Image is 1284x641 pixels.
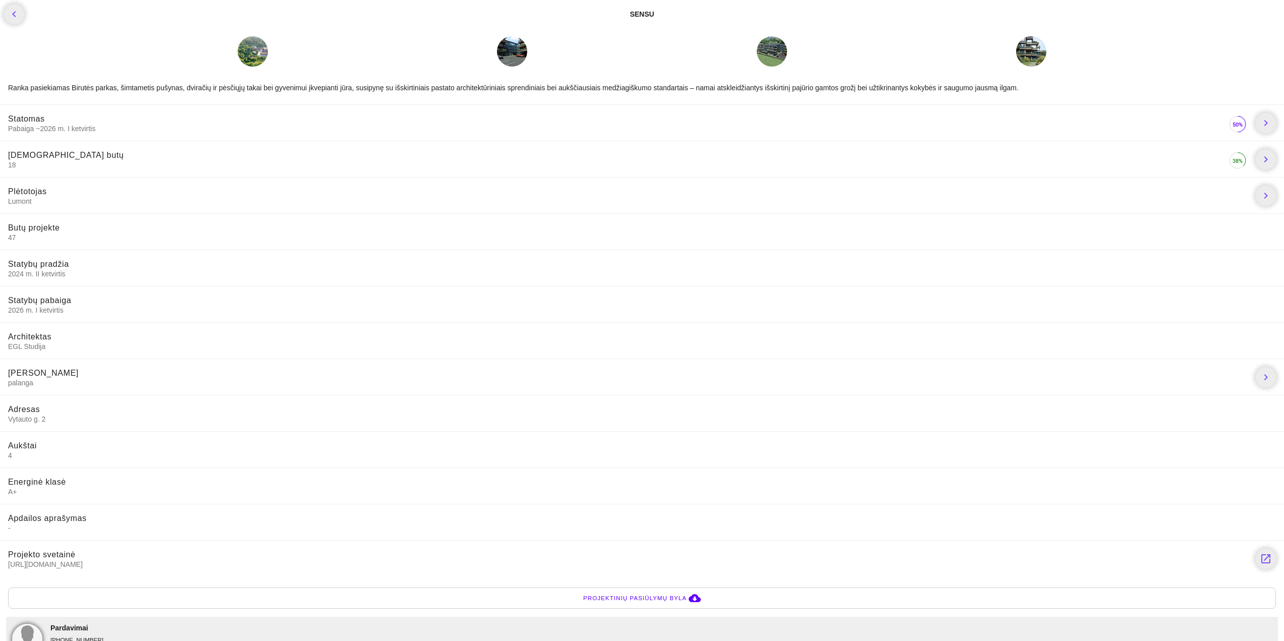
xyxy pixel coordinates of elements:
i: launch [1260,553,1272,565]
span: Aukštai [8,441,37,450]
i: chevron_right [1260,190,1272,202]
span: Pardavimai [50,624,88,632]
span: [URL][DOMAIN_NAME] [8,560,1248,569]
span: Adresas [8,405,40,414]
div: SENSU [630,9,654,19]
span: palanga [8,378,1248,387]
i: chevron_right [1260,153,1272,165]
i: chevron_left [8,8,20,20]
span: Lumont [8,197,1248,206]
span: [DEMOGRAPHIC_DATA] butų [8,151,124,159]
span: EGL Studija [8,342,1276,351]
span: Apdailos aprašymas [8,514,87,522]
img: 38 [1227,150,1248,170]
a: launch [1256,549,1276,569]
span: Pabaiga ~2026 m. I ketvirtis [8,124,1227,133]
span: 47 [8,233,1276,242]
img: 50 [1227,114,1248,134]
a: chevron_right [1256,113,1276,133]
span: Projektinių pasiūlymų byla [583,593,687,603]
span: Projekto svetainė [8,550,76,559]
span: 18 [8,160,1227,169]
span: 4 [8,451,1276,460]
a: chevron_right [1256,367,1276,387]
span: 2026 m. I ketvirtis [8,306,1276,315]
i: chevron_right [1260,117,1272,129]
span: [PERSON_NAME] [8,369,79,377]
span: 2024 m. II ketvirtis [8,269,1276,278]
span: Statybų pabaiga [8,296,71,305]
a: chevron_left [4,4,24,24]
span: A+ [8,487,1276,496]
a: chevron_right [1256,149,1276,169]
span: Architektas [8,332,51,341]
span: Statybų pradžia [8,260,69,268]
span: Plėtotojas [8,187,47,196]
i: cloud_download [689,592,701,604]
span: - [8,523,1276,533]
span: Vytauto g. 2 [8,415,1276,424]
span: Energinė klasė [8,478,66,486]
a: chevron_right [1256,186,1276,206]
span: Butų projekte [8,223,60,232]
i: chevron_right [1260,371,1272,383]
span: Statomas [8,114,45,123]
